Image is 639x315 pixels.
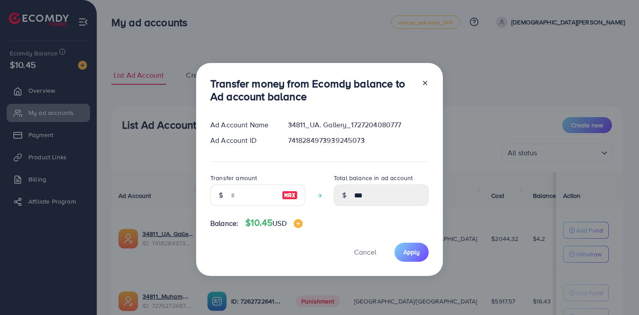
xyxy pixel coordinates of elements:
div: 7418284973939245073 [281,135,436,146]
button: Apply [394,243,429,262]
button: Cancel [343,243,387,262]
div: 34811_UA. Gallery_1727204080777 [281,120,436,130]
label: Transfer amount [210,173,257,182]
span: Apply [403,248,420,256]
h4: $10.45 [245,217,302,228]
span: Cancel [354,247,376,257]
img: image [294,219,303,228]
img: image [282,190,298,201]
span: USD [272,218,286,228]
span: Balance: [210,218,238,228]
div: Ad Account ID [203,135,281,146]
iframe: Chat [601,275,632,308]
div: Ad Account Name [203,120,281,130]
h3: Transfer money from Ecomdy balance to Ad account balance [210,77,414,103]
label: Total balance in ad account [334,173,413,182]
